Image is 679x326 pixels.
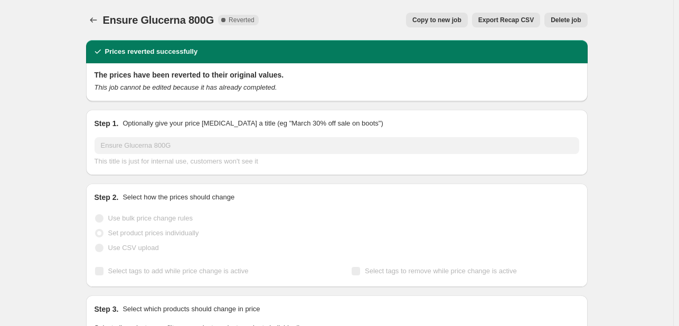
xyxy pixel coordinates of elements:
[365,267,517,275] span: Select tags to remove while price change is active
[122,304,260,314] p: Select which products should change in price
[544,13,587,27] button: Delete job
[95,157,258,165] span: This title is just for internal use, customers won't see it
[108,267,249,275] span: Select tags to add while price change is active
[95,118,119,129] h2: Step 1.
[95,137,579,154] input: 30% off holiday sale
[86,13,101,27] button: Price change jobs
[108,214,193,222] span: Use bulk price change rules
[95,304,119,314] h2: Step 3.
[478,16,534,24] span: Export Recap CSV
[108,229,199,237] span: Set product prices individually
[412,16,461,24] span: Copy to new job
[551,16,581,24] span: Delete job
[95,192,119,203] h2: Step 2.
[108,244,159,252] span: Use CSV upload
[95,83,277,91] i: This job cannot be edited because it has already completed.
[406,13,468,27] button: Copy to new job
[122,118,383,129] p: Optionally give your price [MEDICAL_DATA] a title (eg "March 30% off sale on boots")
[105,46,198,57] h2: Prices reverted successfully
[229,16,254,24] span: Reverted
[122,192,234,203] p: Select how the prices should change
[103,14,214,26] span: Ensure Glucerna 800G
[95,70,579,80] h2: The prices have been reverted to their original values.
[472,13,540,27] button: Export Recap CSV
